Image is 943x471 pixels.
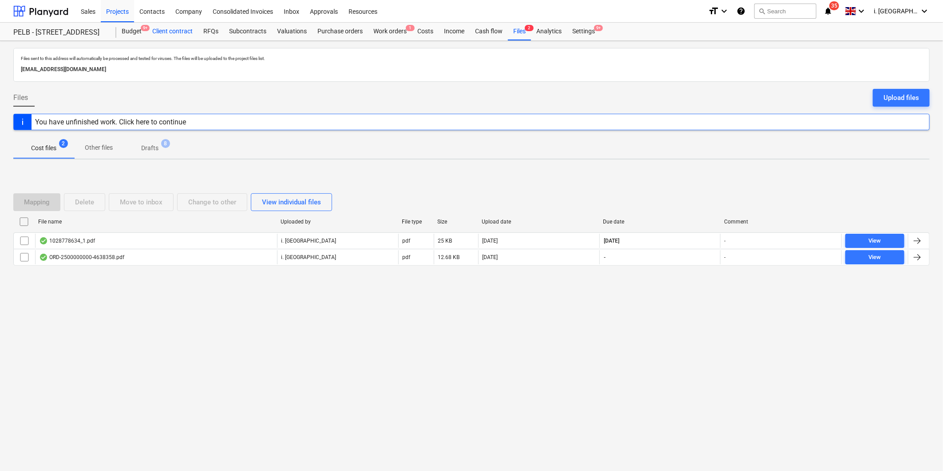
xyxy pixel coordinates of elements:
[224,23,272,40] a: Subcontracts
[141,25,150,31] span: 9+
[35,118,186,126] div: You have unfinished work. Click here to continue
[116,23,147,40] a: Budget9+
[116,23,147,40] div: Budget
[141,144,158,153] p: Drafts
[482,219,596,225] div: Upload date
[603,237,621,245] span: [DATE]
[567,23,600,40] div: Settings
[439,23,470,40] a: Income
[508,23,531,40] a: Files2
[482,254,498,260] div: [DATE]
[412,23,439,40] a: Costs
[406,25,415,31] span: 1
[508,23,531,40] div: Files
[147,23,198,40] a: Client contract
[869,236,881,246] div: View
[829,1,839,10] span: 35
[845,250,904,264] button: View
[884,92,919,104] div: Upload files
[39,237,95,244] div: 1028778634_1.pdf
[251,193,332,211] button: View individual files
[368,23,412,40] div: Work orders
[603,254,607,261] span: -
[59,139,68,148] span: 2
[13,92,28,103] span: Files
[39,254,48,261] div: OCR finished
[281,254,336,261] p: i. [GEOGRAPHIC_DATA]
[13,28,106,37] div: PELB - [STREET_ADDRESS]
[824,6,832,16] i: notifications
[845,234,904,248] button: View
[161,139,170,148] span: 8
[438,238,452,244] div: 25 KB
[281,237,336,245] p: i. [GEOGRAPHIC_DATA]
[482,238,498,244] div: [DATE]
[198,23,224,40] a: RFQs
[899,428,943,471] iframe: Chat Widget
[531,23,567,40] a: Analytics
[262,196,321,208] div: View individual files
[603,219,717,225] div: Due date
[402,238,410,244] div: pdf
[21,56,922,61] p: Files sent to this address will automatically be processed and tested for viruses. The files will...
[873,89,930,107] button: Upload files
[724,238,725,244] div: -
[39,254,124,261] div: ORD-2500000000-4638358.pdf
[31,144,56,153] p: Cost files
[737,6,745,16] i: Knowledge base
[368,23,412,40] a: Work orders1
[281,219,395,225] div: Uploaded by
[38,219,273,225] div: File name
[402,254,410,260] div: pdf
[438,254,460,260] div: 12.68 KB
[856,6,867,16] i: keyboard_arrow_down
[724,219,838,225] div: Comment
[869,252,881,263] div: View
[708,6,719,16] i: format_size
[470,23,508,40] a: Cash flow
[719,6,729,16] i: keyboard_arrow_down
[919,6,930,16] i: keyboard_arrow_down
[724,254,725,260] div: -
[85,143,113,152] p: Other files
[754,4,816,19] button: Search
[437,219,475,225] div: Size
[402,219,430,225] div: File type
[525,25,534,31] span: 2
[39,237,48,244] div: OCR finished
[312,23,368,40] a: Purchase orders
[594,25,603,31] span: 9+
[758,8,765,15] span: search
[567,23,600,40] a: Settings9+
[874,8,918,15] span: i. [GEOGRAPHIC_DATA]
[272,23,312,40] a: Valuations
[21,65,922,74] p: [EMAIL_ADDRESS][DOMAIN_NAME]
